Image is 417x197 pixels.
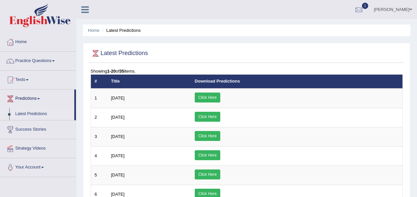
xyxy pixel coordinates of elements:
[195,150,220,160] a: Click Here
[111,134,125,139] span: [DATE]
[91,75,107,89] th: #
[0,71,76,87] a: Tests
[111,153,125,158] span: [DATE]
[107,69,116,74] b: 1-20
[195,93,220,102] a: Click Here
[0,139,76,156] a: Strategy Videos
[91,108,107,127] td: 2
[88,28,100,33] a: Home
[195,169,220,179] a: Click Here
[111,172,125,177] span: [DATE]
[0,90,74,106] a: Predictions
[111,192,125,197] span: [DATE]
[91,89,107,108] td: 1
[362,3,369,9] span: 1
[91,146,107,165] td: 4
[0,120,76,137] a: Success Stories
[107,75,191,89] th: Title
[111,115,125,120] span: [DATE]
[195,112,220,122] a: Click Here
[195,131,220,141] a: Click Here
[91,165,107,185] td: 5
[0,158,76,175] a: Your Account
[101,27,141,33] li: Latest Predictions
[191,75,403,89] th: Download Predictions
[91,127,107,146] td: 3
[111,96,125,100] span: [DATE]
[0,52,76,68] a: Practice Questions
[91,48,148,58] h2: Latest Predictions
[0,33,76,49] a: Home
[12,108,74,120] a: Latest Predictions
[91,68,403,74] div: Showing of items.
[119,69,124,74] b: 35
